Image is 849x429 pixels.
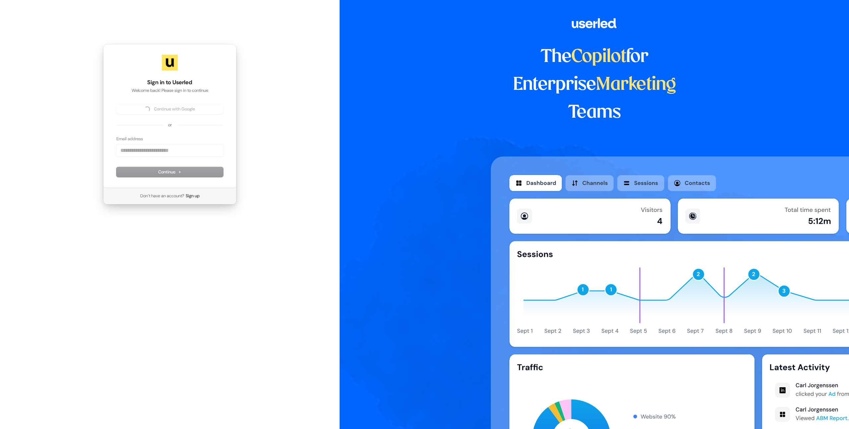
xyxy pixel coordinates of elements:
a: Sign up [186,193,200,199]
span: Copilot [571,48,626,66]
p: Welcome back! Please sign in to continue [116,88,223,93]
h1: Sign in to Userled [116,79,223,87]
p: or [168,122,172,128]
h1: The for Enterprise Teams [491,43,698,127]
img: Userled [162,55,178,71]
span: Marketing [596,76,676,93]
span: Don’t have an account? [140,193,184,199]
